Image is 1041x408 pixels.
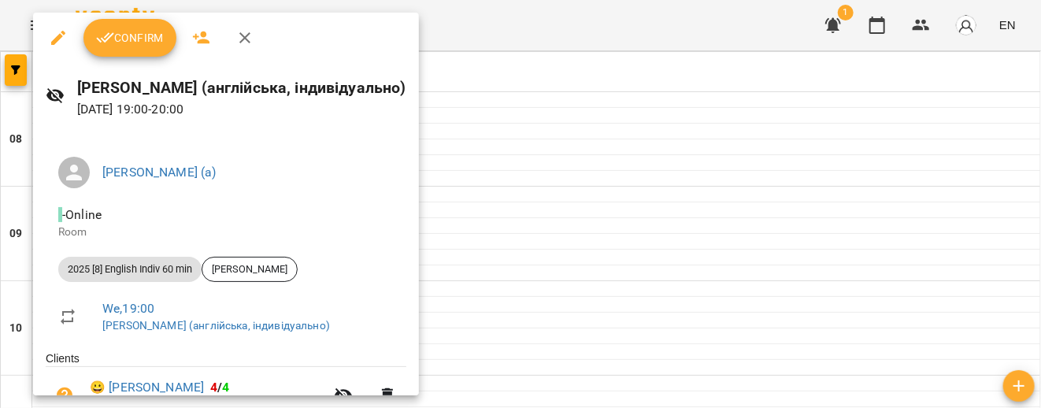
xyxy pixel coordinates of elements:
span: - Online [58,207,105,222]
span: 4 [223,380,230,395]
a: [PERSON_NAME] (англійська, індивідуально) [102,319,330,332]
p: Room [58,224,394,240]
span: 2025 [8] English Indiv 60 min [58,262,202,276]
b: / [210,380,229,395]
a: We , 19:00 [102,301,154,316]
div: [PERSON_NAME] [202,257,298,282]
h6: [PERSON_NAME] (англійська, індивідуально) [77,76,406,100]
a: 😀 [PERSON_NAME] [90,378,204,397]
span: [PERSON_NAME] [202,262,297,276]
span: 4 [210,380,217,395]
button: Confirm [83,19,176,57]
span: Confirm [96,28,164,47]
a: [PERSON_NAME] (а) [102,165,217,180]
p: [DATE] 19:00 - 20:00 [77,100,406,119]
